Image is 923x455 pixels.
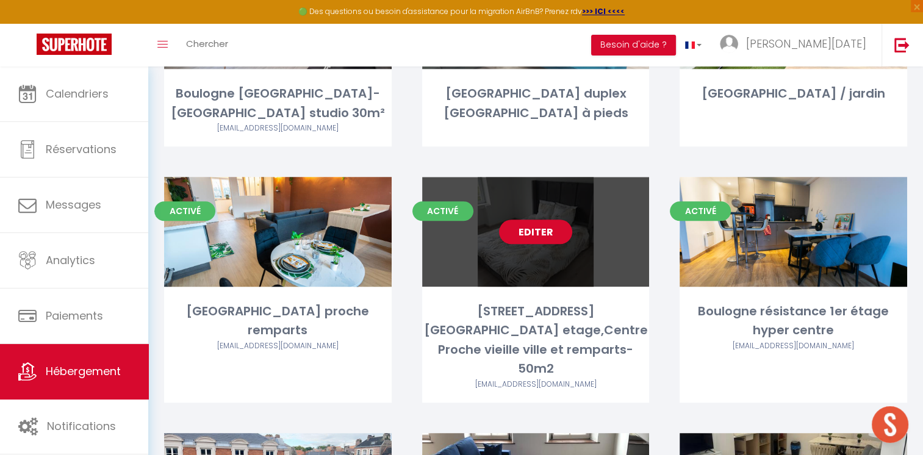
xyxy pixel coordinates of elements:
[154,201,215,221] span: Activé
[46,142,117,157] span: Réservations
[46,197,101,212] span: Messages
[177,24,237,66] a: Chercher
[680,84,907,103] div: [GEOGRAPHIC_DATA] / jardin
[422,379,650,390] div: Airbnb
[164,84,392,123] div: Boulogne [GEOGRAPHIC_DATA]-[GEOGRAPHIC_DATA] studio 30m²
[499,220,572,244] a: Editer
[164,302,392,340] div: [GEOGRAPHIC_DATA] proche remparts
[872,406,908,443] div: Ouvrir le chat
[46,86,109,101] span: Calendriers
[37,34,112,55] img: Super Booking
[422,84,650,123] div: [GEOGRAPHIC_DATA] duplex [GEOGRAPHIC_DATA] à pieds
[47,418,116,434] span: Notifications
[670,201,731,221] span: Activé
[46,364,121,379] span: Hébergement
[164,123,392,134] div: Airbnb
[746,36,866,51] span: [PERSON_NAME][DATE]
[422,302,650,379] div: [STREET_ADDRESS][GEOGRAPHIC_DATA] etage,Centre Proche vieille ville et remparts-50m2
[412,201,473,221] span: Activé
[164,340,392,352] div: Airbnb
[591,35,676,56] button: Besoin d'aide ?
[680,340,907,352] div: Airbnb
[582,6,625,16] a: >>> ICI <<<<
[720,35,738,53] img: ...
[186,37,228,50] span: Chercher
[894,37,910,52] img: logout
[711,24,882,66] a: ... [PERSON_NAME][DATE]
[46,253,95,268] span: Analytics
[46,308,103,323] span: Paiements
[680,302,907,340] div: Boulogne résistance 1er étage hyper centre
